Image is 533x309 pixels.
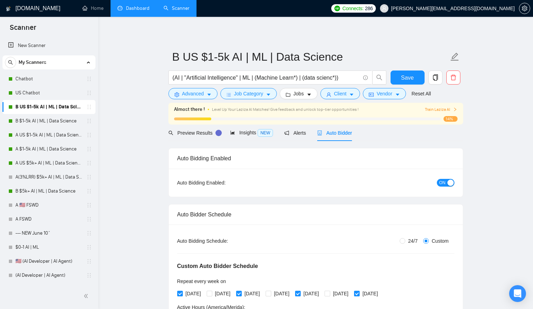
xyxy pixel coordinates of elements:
h5: Custom Auto Bidder Schedule [177,262,258,270]
div: Auto Bidder Schedule [177,204,454,224]
img: logo [6,3,11,14]
span: [DATE] [271,290,292,297]
a: (AI Developer | AI Agent) [15,268,82,282]
span: holder [86,90,92,96]
a: B US $1-5k AI | ML | Data Science [15,100,82,114]
span: Job Category [234,90,263,98]
span: Client [334,90,347,98]
div: Auto Bidding Schedule: [177,237,269,245]
span: area-chart [230,130,235,135]
a: setting [519,6,530,11]
span: holder [86,132,92,138]
span: Level Up Your Laziza AI Matches! Give feedback and unlock top-tier opportunities ! [212,107,359,112]
div: Tooltip anchor [215,130,222,136]
span: caret-down [349,92,354,97]
span: idcard [369,92,374,97]
a: US Chatbot [15,86,82,100]
div: Open Intercom Messenger [509,285,526,302]
span: delete [447,74,460,81]
span: [DATE] [242,290,263,297]
span: Vendor [377,90,392,98]
span: Train Laziza AI [425,106,457,113]
a: --- NEW June 10ˆ [15,226,82,240]
a: 🇺🇸 (AI Developer | AI Agent) [15,254,82,268]
span: setting [519,6,530,11]
span: holder [86,160,92,166]
span: 286 [365,5,373,12]
span: Repeat every week on [177,278,226,284]
span: holder [86,230,92,236]
span: folder [286,92,291,97]
a: A US $1-5k AI | ML | Data Science [15,128,82,142]
div: Auto Bidding Enabled: [177,179,269,187]
a: Reset All [412,90,431,98]
a: A FSWD [15,212,82,226]
span: double-left [84,293,91,300]
button: idcardVendorcaret-down [363,88,406,99]
span: info-circle [363,75,368,80]
div: Auto Bidding Enabled [177,148,454,168]
button: barsJob Categorycaret-down [220,88,277,99]
span: [DATE] [183,290,204,297]
button: userClientcaret-down [320,88,360,99]
button: search [5,57,16,68]
span: holder [86,244,92,250]
span: holder [86,273,92,278]
span: 24/7 [405,237,420,245]
a: 🇺🇸 constant boost -template AI | ML [15,282,82,296]
button: copy [428,70,442,85]
span: Preview Results [168,130,219,136]
span: search [373,74,386,81]
a: homeHome [82,5,104,11]
span: caret-down [266,92,271,97]
span: ON [439,179,446,187]
span: Scanner [4,22,42,37]
a: Chatbot [15,72,82,86]
span: robot [317,130,322,135]
span: holder [86,216,92,222]
span: 14% [444,116,458,122]
a: A $1-5k AI | ML | Data Science [15,142,82,156]
img: upwork-logo.png [334,6,340,11]
span: Insights [230,130,273,135]
button: folderJobscaret-down [280,88,318,99]
li: New Scanner [2,39,95,53]
button: settingAdvancedcaret-down [168,88,218,99]
input: Search Freelance Jobs... [173,73,360,82]
span: holder [86,202,92,208]
span: [DATE] [330,290,351,297]
span: holder [86,258,92,264]
span: Almost there ! [174,106,205,113]
span: caret-down [307,92,312,97]
a: dashboardDashboard [118,5,149,11]
span: Advanced [182,90,204,98]
span: notification [284,130,289,135]
a: searchScanner [164,5,189,11]
span: Custom [429,237,451,245]
span: bars [226,92,231,97]
span: user [382,6,387,11]
a: A US $5k+ AI | ML | Data Science [15,156,82,170]
span: Connects: [342,5,364,12]
button: delete [446,70,460,85]
span: [DATE] [301,290,322,297]
span: caret-down [395,92,400,97]
span: holder [86,174,92,180]
button: Save [391,70,425,85]
a: $0-1 AI | ML [15,240,82,254]
button: search [372,70,386,85]
span: copy [429,74,442,81]
span: holder [86,104,92,110]
span: [DATE] [360,290,381,297]
a: New Scanner [8,39,90,53]
span: search [168,130,173,135]
span: holder [86,188,92,194]
span: [DATE] [212,290,233,297]
input: Scanner name... [172,48,449,66]
span: setting [174,92,179,97]
a: B $5k+ AI | ML | Data Science [15,184,82,198]
span: holder [86,76,92,82]
span: Jobs [293,90,304,98]
span: caret-down [207,92,212,97]
span: edit [450,52,459,61]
